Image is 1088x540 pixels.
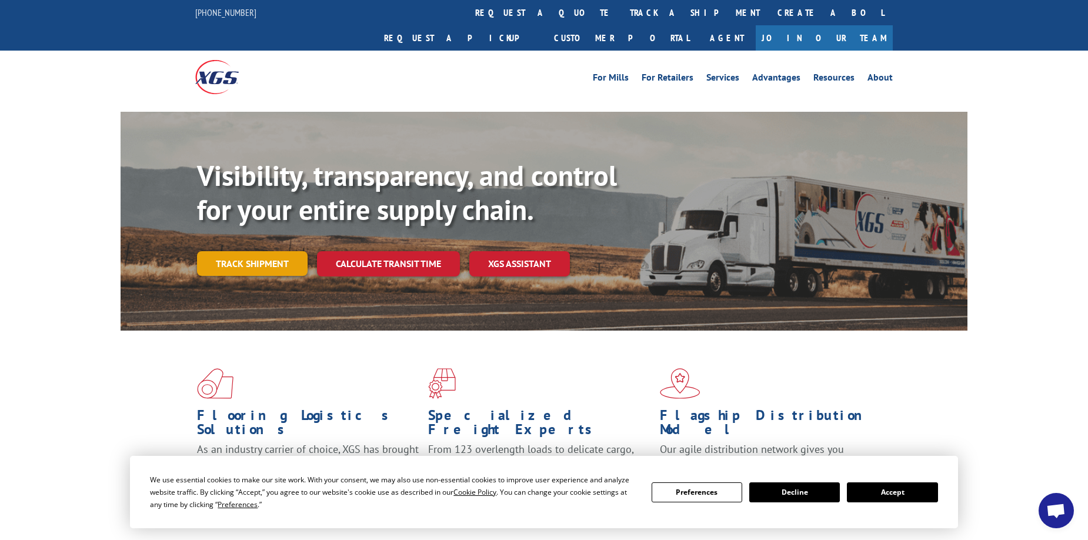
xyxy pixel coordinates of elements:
h1: Specialized Freight Experts [428,408,650,442]
a: [PHONE_NUMBER] [195,6,256,18]
a: For Retailers [642,73,693,86]
a: Track shipment [197,251,308,276]
p: From 123 overlength loads to delicate cargo, our experienced staff knows the best way to move you... [428,442,650,495]
div: We use essential cookies to make our site work. With your consent, we may also use non-essential ... [150,474,637,511]
span: Preferences [218,499,258,509]
span: As an industry carrier of choice, XGS has brought innovation and dedication to flooring logistics... [197,442,419,484]
a: Customer Portal [545,25,698,51]
a: Services [706,73,739,86]
a: Open chat [1039,493,1074,528]
img: xgs-icon-focused-on-flooring-red [428,368,456,399]
a: Resources [813,73,855,86]
button: Decline [749,482,840,502]
a: Calculate transit time [317,251,460,276]
img: xgs-icon-total-supply-chain-intelligence-red [197,368,233,399]
a: Request a pickup [375,25,545,51]
a: Advantages [752,73,800,86]
a: About [867,73,893,86]
div: Cookie Consent Prompt [130,456,958,528]
span: Cookie Policy [453,487,496,497]
button: Preferences [652,482,742,502]
img: xgs-icon-flagship-distribution-model-red [660,368,700,399]
button: Accept [847,482,937,502]
a: XGS ASSISTANT [469,251,570,276]
h1: Flagship Distribution Model [660,408,882,442]
h1: Flooring Logistics Solutions [197,408,419,442]
a: For Mills [593,73,629,86]
a: Agent [698,25,756,51]
a: Join Our Team [756,25,893,51]
b: Visibility, transparency, and control for your entire supply chain. [197,157,617,228]
span: Our agile distribution network gives you nationwide inventory management on demand. [660,442,876,470]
